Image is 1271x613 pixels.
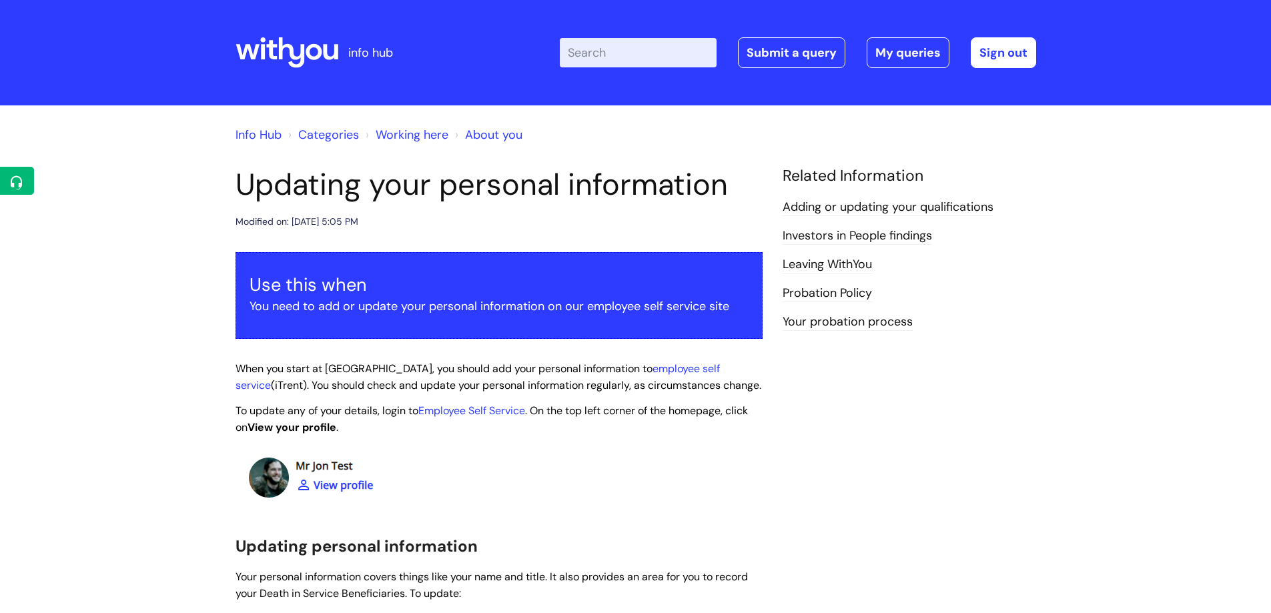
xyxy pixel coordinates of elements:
[971,37,1036,68] a: Sign out
[362,124,448,145] li: Working here
[783,199,993,216] a: Adding or updating your qualifications
[418,404,525,418] a: Employee Self Service
[236,127,282,143] a: Info Hub
[452,124,522,145] li: About you
[236,404,748,434] span: To update any of your details, login to . On the top left corner of the homepage, click on .
[250,274,749,295] h3: Use this when
[783,314,913,331] a: Your probation process
[236,362,761,392] span: When you start at [GEOGRAPHIC_DATA], you should add your personal information to (iTrent). You sh...
[465,127,522,143] a: About you
[348,42,393,63] p: info hub
[738,37,845,68] a: Submit a query
[236,536,478,556] span: Updating personal information
[236,213,358,230] div: Modified on: [DATE] 5:05 PM
[867,37,949,68] a: My queries
[248,420,336,434] strong: View your profile
[250,295,749,317] p: You need to add or update your personal information on our employee self service site
[236,444,422,513] img: hKbkKuskZSZEKMUsj9IlREFOsCKVZ56TkA.png
[783,285,872,302] a: Probation Policy
[783,256,872,273] a: Leaving WithYou
[560,37,1036,68] div: | -
[285,124,359,145] li: Solution home
[298,127,359,143] a: Categories
[236,167,763,203] h1: Updating your personal information
[236,570,748,600] span: Your personal information covers things like your name and title. It also provides an area for yo...
[560,38,717,67] input: Search
[376,127,448,143] a: Working here
[783,167,1036,185] h4: Related Information
[783,227,932,245] a: Investors in People findings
